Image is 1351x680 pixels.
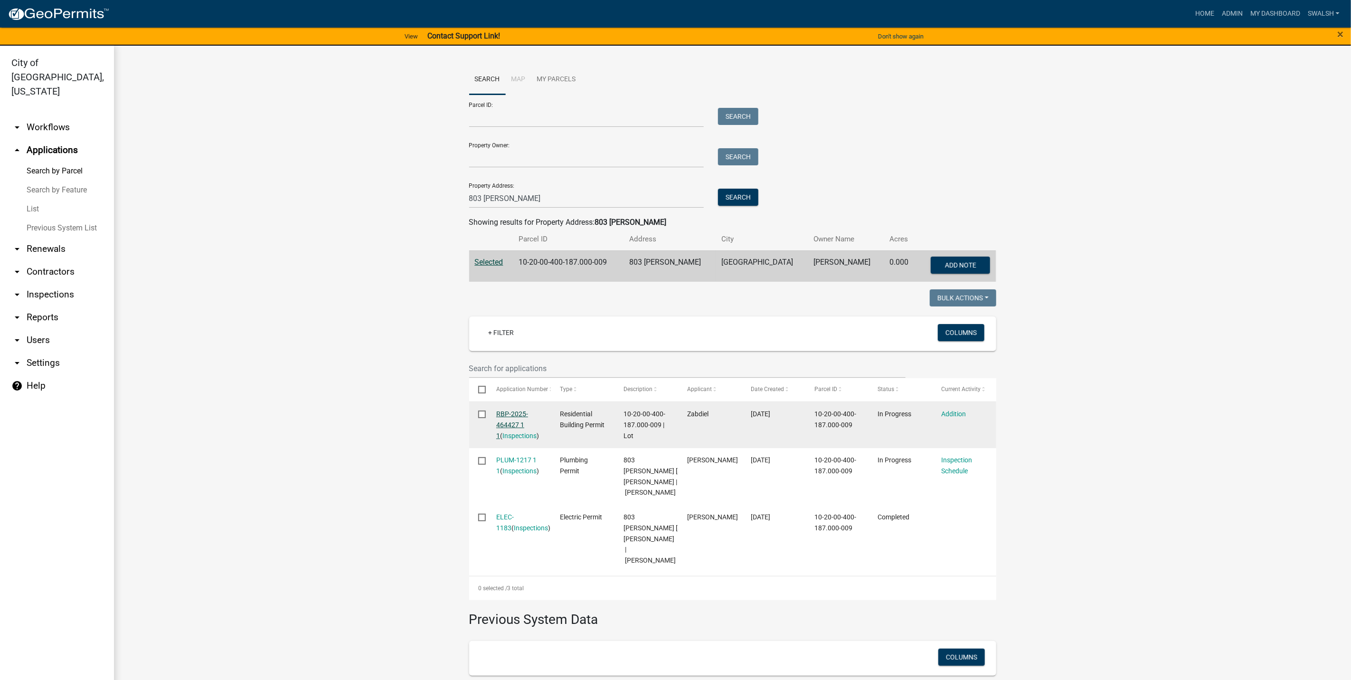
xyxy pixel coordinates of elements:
a: Search [469,65,506,95]
a: Inspections [502,432,537,440]
i: arrow_drop_down [11,357,23,369]
span: Date Created [751,386,784,393]
a: + Filter [481,324,521,341]
i: arrow_drop_up [11,144,23,156]
input: Search for applications [469,359,906,378]
span: 803 ALLISON LANE 803 Allison Lane | Hall Sherie M [624,513,734,564]
span: Completed [878,513,910,521]
span: 12/06/2023 [751,513,770,521]
i: arrow_drop_down [11,335,23,346]
a: swalsh [1304,5,1343,23]
th: Address [624,228,716,250]
h3: Previous System Data [469,600,996,630]
a: Admin [1218,5,1247,23]
a: My Dashboard [1247,5,1304,23]
i: arrow_drop_down [11,266,23,278]
span: Parcel ID [814,386,837,393]
span: Status [878,386,895,393]
span: Applicant [687,386,712,393]
span: Zabdiel [687,410,709,418]
th: Parcel ID [513,228,624,250]
strong: Contact Support Link! [427,31,500,40]
button: Search [718,148,758,165]
span: Application Number [496,386,548,393]
div: ( ) [496,409,542,441]
a: Home [1191,5,1218,23]
span: 08/15/2025 [751,410,770,418]
th: Acres [884,228,917,250]
span: Add Note [945,261,976,268]
span: 10-20-00-400-187.000-009 [814,513,856,532]
datatable-header-cell: Date Created [742,378,805,401]
span: Tom Drexler [687,456,738,464]
a: My Parcels [531,65,582,95]
span: × [1338,28,1344,41]
i: arrow_drop_down [11,312,23,323]
button: Columns [938,324,984,341]
span: Type [560,386,572,393]
i: arrow_drop_down [11,289,23,300]
button: Search [718,108,758,125]
datatable-header-cell: Status [869,378,933,401]
a: View [401,29,422,44]
div: Showing results for Property Address: [469,217,996,228]
button: Add Note [931,257,990,274]
td: [PERSON_NAME] [808,250,884,282]
th: Owner Name [808,228,884,250]
datatable-header-cell: Select [469,378,487,401]
button: Close [1338,29,1344,40]
strong: 803 [PERSON_NAME] [595,218,667,227]
span: In Progress [878,456,912,464]
datatable-header-cell: Applicant [678,378,742,401]
span: In Progress [878,410,912,418]
td: 10-20-00-400-187.000-009 [513,250,624,282]
span: Electric Permit [560,513,602,521]
span: Plumbing Permit [560,456,588,475]
button: Don't show again [874,29,927,44]
span: Thomas Drexler [687,513,738,521]
span: 10-20-00-400-187.000-009 [814,456,856,475]
th: City [716,228,808,250]
datatable-header-cell: Current Activity [933,378,996,401]
div: ( ) [496,455,542,477]
span: 10-20-00-400-187.000-009 | Lot [624,410,665,440]
button: Bulk Actions [930,289,996,306]
span: 10-20-00-400-187.000-009 [814,410,856,429]
a: Inspection Schedule [942,456,973,475]
datatable-header-cell: Type [551,378,614,401]
span: 803 ALLISON LANE 803 Allison Lane | Hall Sherie M [624,456,734,496]
i: arrow_drop_down [11,243,23,255]
div: ( ) [496,512,542,534]
datatable-header-cell: Description [614,378,678,401]
span: Description [624,386,652,393]
a: PLUM-1217 1 1 [496,456,537,475]
span: Residential Building Permit [560,410,605,429]
datatable-header-cell: Application Number [487,378,551,401]
span: Current Activity [942,386,981,393]
a: Selected [475,258,503,267]
a: RBP-2025-464427 1 1 [496,410,528,440]
span: 0 selected / [478,585,508,592]
button: Search [718,189,758,206]
i: help [11,380,23,392]
button: Columns [938,649,985,666]
td: [GEOGRAPHIC_DATA] [716,250,808,282]
a: Addition [942,410,966,418]
a: Inspections [514,524,548,532]
td: 0.000 [884,250,917,282]
a: ELEC-1183 [496,513,514,532]
td: 803 [PERSON_NAME] [624,250,716,282]
i: arrow_drop_down [11,122,23,133]
datatable-header-cell: Parcel ID [805,378,869,401]
span: 12/11/2023 [751,456,770,464]
a: Inspections [502,467,537,475]
div: 3 total [469,576,996,600]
